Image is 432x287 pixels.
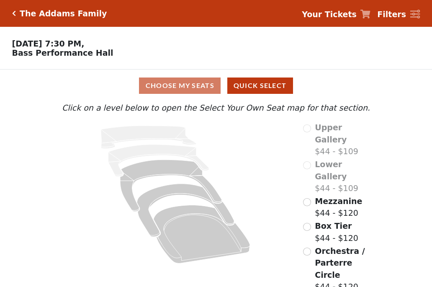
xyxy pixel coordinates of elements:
span: Upper Gallery [315,123,347,144]
label: $44 - $109 [315,122,372,158]
a: Click here to go back to filters [12,10,16,16]
a: Your Tickets [302,8,370,21]
button: Quick Select [227,78,293,94]
label: $44 - $109 [315,158,372,194]
strong: Filters [377,10,406,19]
span: Box Tier [315,221,352,230]
a: Filters [377,8,420,21]
strong: Your Tickets [302,10,357,19]
h5: The Addams Family [20,9,107,18]
label: $44 - $120 [315,220,358,244]
span: Lower Gallery [315,160,347,181]
path: Lower Gallery - Seats Available: 0 [108,145,209,176]
span: Orchestra / Parterre Circle [315,246,365,279]
path: Upper Gallery - Seats Available: 0 [101,126,196,149]
label: $44 - $120 [315,195,362,219]
path: Orchestra / Parterre Circle - Seats Available: 232 [154,205,250,264]
p: Click on a level below to open the Select Your Own Seat map for that section. [60,102,372,114]
span: Mezzanine [315,197,362,206]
